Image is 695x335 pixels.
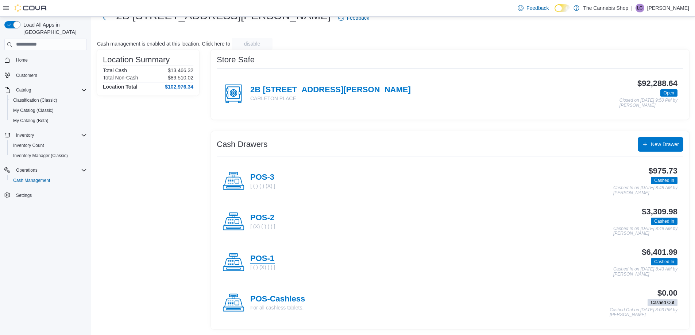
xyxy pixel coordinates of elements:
p: Cashed In on [DATE] 8:48 AM by [PERSON_NAME] [613,186,677,195]
button: Inventory [1,130,90,140]
span: Cash Management [13,178,50,183]
span: Inventory [13,131,87,140]
span: Open [660,89,677,97]
p: [ ( ) ( ) (X) ] [250,182,275,190]
p: Cash management is enabled at this location. Click here to [97,41,230,47]
button: My Catalog (Classic) [7,105,90,116]
h3: $3,309.98 [642,207,677,216]
span: Cashed In [651,177,677,184]
p: | [631,4,633,12]
span: Inventory Count [13,143,44,148]
p: [ ( ) (X) ( ) ] [250,264,275,271]
p: For all cashless tablets. [250,304,305,311]
span: Feedback [347,14,369,22]
button: Customers [1,70,90,80]
span: Cashed In [654,177,674,184]
span: Classification (Classic) [13,97,57,103]
h3: Cash Drawers [217,140,267,149]
h6: Total Cash [103,67,127,73]
a: Inventory Count [10,141,47,150]
span: Customers [16,73,37,78]
p: [ (X) ( ) ( ) ] [250,223,275,230]
h4: Location Total [103,84,138,90]
h4: 2B [STREET_ADDRESS][PERSON_NAME] [250,85,411,95]
span: My Catalog (Classic) [10,106,87,115]
a: My Catalog (Beta) [10,116,51,125]
span: Settings [16,192,32,198]
button: Classification (Classic) [7,95,90,105]
span: My Catalog (Beta) [13,118,49,124]
h3: $975.73 [649,167,677,175]
span: disable [244,40,260,47]
a: My Catalog (Classic) [10,106,57,115]
span: Inventory Count [10,141,87,150]
button: Inventory Count [7,140,90,151]
button: New Drawer [638,137,683,152]
a: Feedback [515,1,552,15]
button: My Catalog (Beta) [7,116,90,126]
span: Cashed Out [648,299,677,306]
a: Inventory Manager (Classic) [10,151,71,160]
button: Catalog [1,85,90,95]
div: Liam Connolly [636,4,644,12]
span: Load All Apps in [GEOGRAPHIC_DATA] [20,21,87,36]
p: The Cannabis Shop [583,4,628,12]
p: Cashed In on [DATE] 8:43 AM by [PERSON_NAME] [613,267,677,277]
a: Home [13,56,31,65]
h4: POS-3 [250,173,275,182]
span: LC [637,4,642,12]
span: Inventory Manager (Classic) [10,151,87,160]
span: Inventory Manager (Classic) [13,153,68,159]
h3: $0.00 [657,289,677,297]
span: Home [16,57,28,63]
span: Open [664,90,674,96]
span: Home [13,55,87,65]
p: [PERSON_NAME] [647,4,689,12]
span: Operations [13,166,87,175]
span: Cashed In [651,258,677,265]
span: Feedback [526,4,549,12]
p: Closed on [DATE] 9:50 PM by [PERSON_NAME] [619,98,677,108]
h4: POS-2 [250,213,275,223]
button: Next [97,11,112,25]
span: My Catalog (Beta) [10,116,87,125]
button: Catalog [13,86,34,94]
span: Cashed In [651,218,677,225]
span: Inventory [16,132,34,138]
a: Cash Management [10,176,53,185]
button: Settings [1,190,90,200]
span: Settings [13,191,87,200]
button: Home [1,55,90,65]
nav: Complex example [4,52,87,219]
a: Settings [13,191,35,200]
span: Cashed In [654,258,674,265]
h4: POS-Cashless [250,295,305,304]
span: Catalog [16,87,31,93]
span: Operations [16,167,38,173]
span: Classification (Classic) [10,96,87,105]
span: Cashed In [654,218,674,225]
button: Operations [1,165,90,175]
span: Customers [13,70,87,79]
button: Inventory [13,131,37,140]
p: CARLETON PLACE [250,95,411,102]
input: Dark Mode [555,4,570,12]
h6: Total Non-Cash [103,75,138,81]
a: Classification (Classic) [10,96,60,105]
p: $89,510.02 [168,75,193,81]
span: New Drawer [651,141,679,148]
button: Inventory Manager (Classic) [7,151,90,161]
span: My Catalog (Classic) [13,108,54,113]
h3: Location Summary [103,55,170,64]
button: Cash Management [7,175,90,186]
h3: Store Safe [217,55,255,64]
h3: $6,401.99 [642,248,677,257]
p: $13,466.32 [168,67,193,73]
h4: POS-1 [250,254,275,264]
h3: $92,288.64 [637,79,677,88]
p: Cashed In on [DATE] 8:49 AM by [PERSON_NAME] [613,226,677,236]
span: Catalog [13,86,87,94]
a: Customers [13,71,40,80]
a: Feedback [335,11,372,25]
